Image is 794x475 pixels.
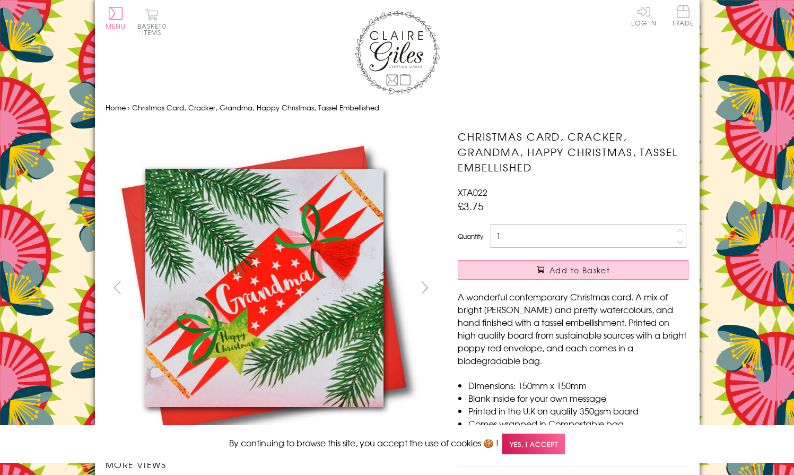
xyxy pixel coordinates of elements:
span: 0 items [142,21,167,37]
button: Menu [106,7,126,29]
a: Home [106,102,126,113]
button: Add to Basket [458,260,688,280]
span: Yes, I accept [502,434,565,454]
span: XTA022 [458,186,487,198]
span: Add to Basket [549,265,610,275]
span: Christmas Card, Cracker, Grandma, Happy Christmas, Tassel Embellished [132,102,379,113]
p: A wonderful contemporary Christmas card. A mix of bright [PERSON_NAME] and pretty watercolours, a... [458,290,688,367]
img: Claire Giles Greetings Cards [355,11,440,94]
label: Quantity [458,231,483,241]
li: Comes wrapped in Compostable bag [468,417,688,430]
a: Log In [631,5,657,26]
h1: Christmas Card, Cracker, Grandma, Happy Christmas, Tassel Embellished [458,129,688,175]
a: Trade [672,5,694,28]
span: Menu [106,21,126,31]
h3: More views [106,458,437,471]
span: › [128,102,130,113]
nav: breadcrumbs [106,97,689,119]
li: Printed in the U.K on quality 350gsm board [468,404,688,417]
span: £3.75 [458,198,484,213]
img: Christmas Card, Cracker, Grandma, Happy Christmas, Tassel Embellished [105,129,423,447]
button: prev [106,275,129,299]
span: Trade [672,5,694,26]
img: Christmas Card, Cracker, Grandma, Happy Christmas, Tassel Embellished [437,129,755,447]
li: Dimensions: 150mm x 150mm [468,379,688,392]
button: Basket0 items [137,8,167,36]
button: next [413,275,437,299]
li: Blank inside for your own message [468,392,688,404]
